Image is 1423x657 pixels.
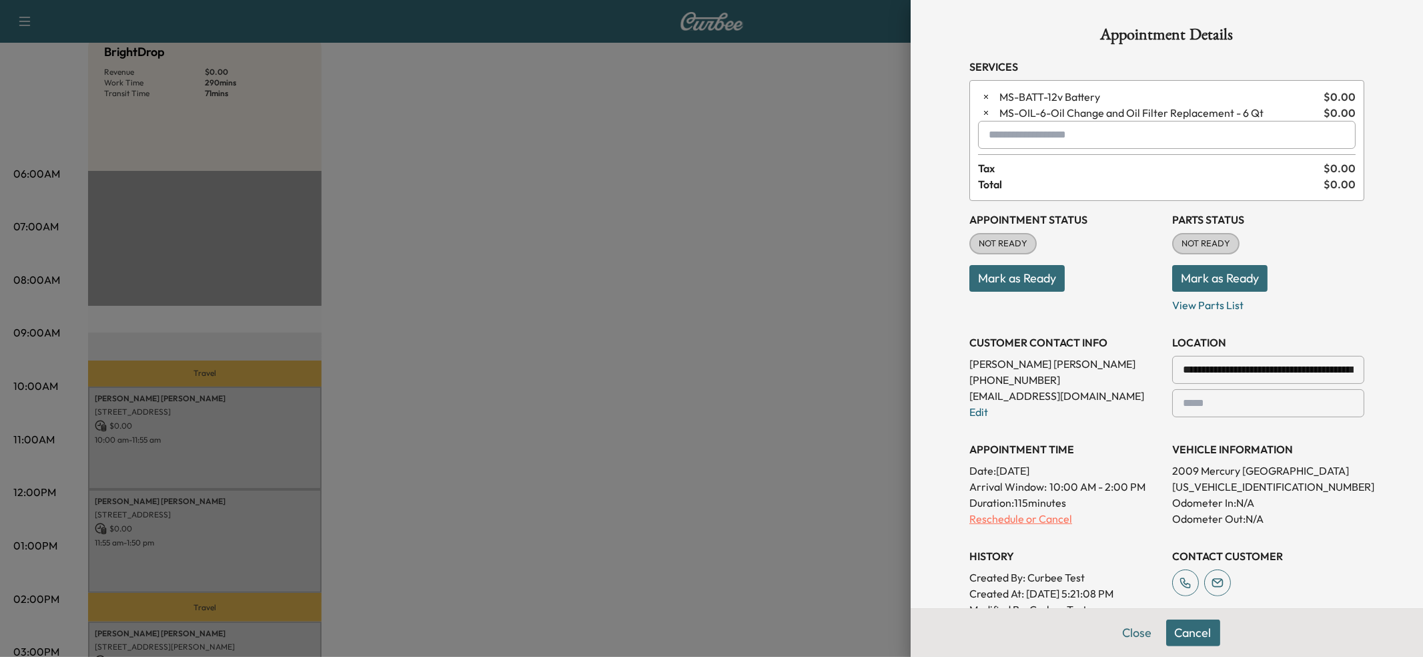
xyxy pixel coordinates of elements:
p: [EMAIL_ADDRESS][DOMAIN_NAME] [969,388,1161,404]
p: Arrival Window: [969,479,1161,495]
p: [US_VEHICLE_IDENTIFICATION_NUMBER] [1172,479,1364,495]
span: $ 0.00 [1324,176,1356,192]
p: Odometer Out: N/A [1172,511,1364,527]
h1: Appointment Details [969,27,1364,48]
p: Date: [DATE] [969,463,1161,479]
a: Edit [969,405,988,419]
button: Cancel [1166,620,1220,646]
span: Oil Change and Oil Filter Replacement - 6 Qt [999,105,1318,121]
button: Mark as Ready [1172,265,1268,292]
p: Created By : Curbee Test [969,570,1161,586]
p: 2009 Mercury [GEOGRAPHIC_DATA] [1172,463,1364,479]
p: Reschedule or Cancel [969,511,1161,527]
span: Tax [978,160,1324,176]
p: View Parts List [1172,292,1364,313]
p: Odometer In: N/A [1172,495,1364,511]
p: [PERSON_NAME] [PERSON_NAME] [969,356,1161,372]
h3: Parts Status [1172,212,1364,228]
span: 10:00 AM - 2:00 PM [1049,479,1145,495]
span: NOT READY [1173,237,1238,250]
button: Mark as Ready [969,265,1065,292]
p: Modified By : Curbee Test [969,602,1161,618]
button: Close [1114,620,1161,646]
span: NOT READY [971,237,1035,250]
span: $ 0.00 [1324,89,1356,105]
p: Duration: 115 minutes [969,495,1161,511]
h3: Appointment Status [969,212,1161,228]
h3: VEHICLE INFORMATION [1172,441,1364,457]
span: $ 0.00 [1324,160,1356,176]
h3: History [969,548,1161,564]
h3: LOCATION [1172,335,1364,351]
h3: Services [969,59,1364,75]
p: Created At : [DATE] 5:21:08 PM [969,586,1161,602]
h3: APPOINTMENT TIME [969,441,1161,457]
p: [PHONE_NUMBER] [969,372,1161,388]
h3: CONTACT CUSTOMER [1172,548,1364,564]
span: Total [978,176,1324,192]
span: $ 0.00 [1324,105,1356,121]
span: 12v Battery [999,89,1318,105]
h3: CUSTOMER CONTACT INFO [969,335,1161,351]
